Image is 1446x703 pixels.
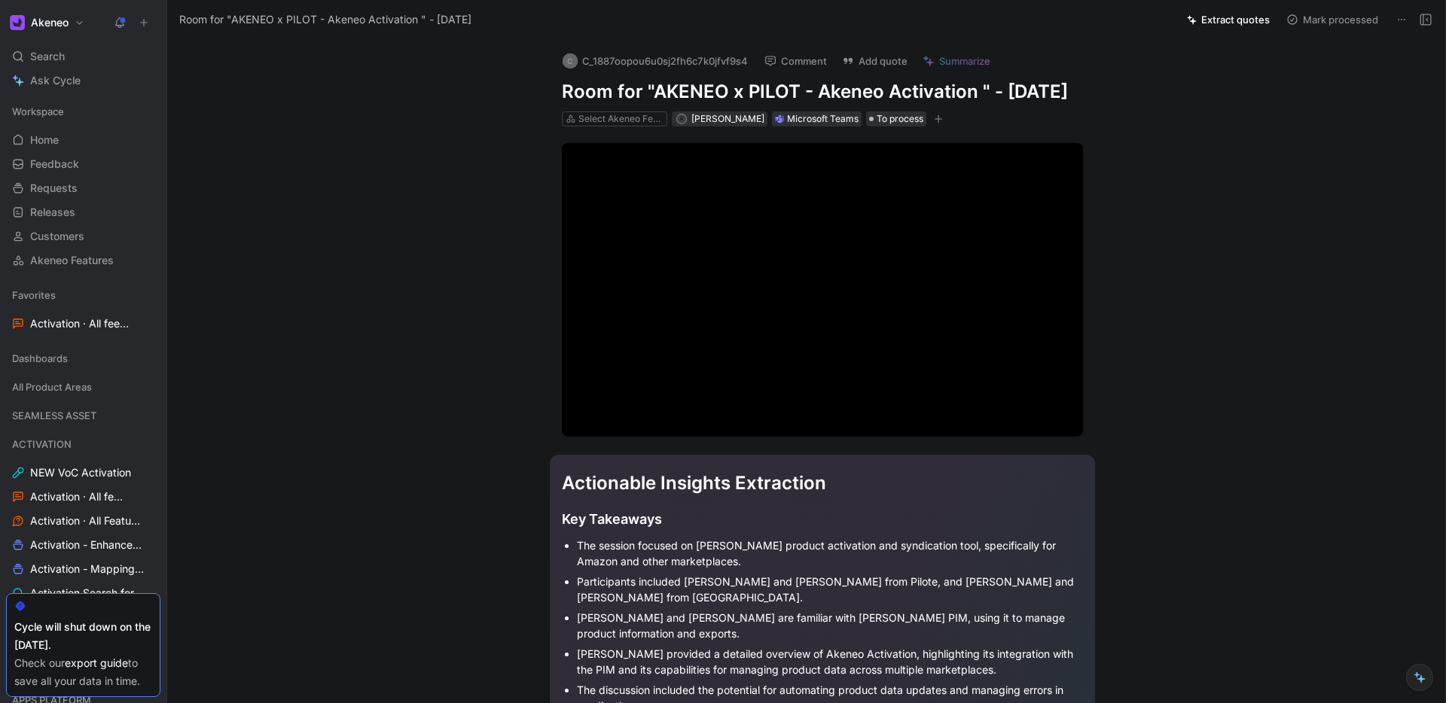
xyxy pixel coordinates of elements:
[30,47,65,65] span: Search
[6,347,160,374] div: Dashboards
[6,433,160,455] div: ACTIVATION
[6,558,160,580] a: Activation - Mapping and Transformation
[30,205,75,220] span: Releases
[6,12,88,33] button: AkeneoAkeneo
[6,129,160,151] a: Home
[577,574,1083,605] div: Participants included [PERSON_NAME] and [PERSON_NAME] from Pilote, and [PERSON_NAME] and [PERSON_...
[877,111,923,126] span: To process
[65,656,128,669] a: export guide
[1280,9,1385,30] button: Mark processed
[787,111,859,126] div: Microsoft Teams
[6,461,160,484] a: NEW VoC Activation
[6,404,160,427] div: SEAMLESS ASSET
[6,347,160,370] div: Dashboards
[562,143,1083,436] div: Modal Window
[577,537,1083,569] div: The session focused on [PERSON_NAME] product activation and syndication tool, specifically for Am...
[758,50,834,72] button: Comment
[6,433,160,677] div: ACTIVATIONNEW VoC ActivationActivation · All feedbackActivation · All Feature RequestsActivation ...
[30,586,145,601] span: Activation Search for Feature Requests
[6,376,160,398] div: All Product Areas
[691,113,764,124] span: [PERSON_NAME]
[562,143,1083,436] div: Video Player
[6,404,160,431] div: SEAMLESS ASSET
[6,534,160,556] a: Activation - Enhanced Content
[6,45,160,68] div: Search
[179,11,471,29] span: Room for "AKENEO x PILOT - Akeneo Activation " - [DATE]
[6,69,160,92] a: Ask Cycle
[835,50,914,72] button: Add quote
[30,253,114,268] span: Akeneo Features
[6,249,160,272] a: Akeneo Features
[6,153,160,175] a: Feedback
[31,16,69,29] h1: Akeneo
[12,437,72,452] span: ACTIVATION
[939,54,990,68] span: Summarize
[556,50,755,72] button: CC_1887oopou6u0sj2fh6c7k0jfvf9s4
[12,104,64,119] span: Workspace
[14,618,152,654] div: Cycle will shut down on the [DATE].
[6,510,160,532] a: Activation · All Feature Requests
[578,111,663,126] div: Select Akeneo Features
[14,654,152,690] div: Check our to save all your data in time.
[563,53,578,68] div: C
[30,72,81,90] span: Ask Cycle
[562,80,1083,104] h1: Room for "AKENEO x PILOT - Akeneo Activation " - [DATE]
[562,509,1083,529] div: Key Takeaways
[30,181,78,196] span: Requests
[577,646,1083,677] div: [PERSON_NAME] provided a detailed overview of Akeneo Activation, highlighting its integration wit...
[30,229,84,244] span: Customers
[12,288,56,303] span: Favorites
[6,225,160,248] a: Customers
[6,284,160,306] div: Favorites
[6,100,160,123] div: Workspace
[30,537,143,552] span: Activation - Enhanced Content
[12,408,96,423] span: SEAMLESS ASSET
[916,50,997,72] button: Summarize
[6,582,160,604] a: Activation Search for Feature Requests
[30,132,59,148] span: Home
[30,561,146,577] span: Activation - Mapping and Transformation
[562,470,1083,497] div: Actionable Insights Extraction
[10,15,25,30] img: Akeneo
[30,465,131,480] span: NEW VoC Activation
[30,157,79,172] span: Feedback
[12,351,68,366] span: Dashboards
[6,201,160,224] a: Releases
[30,489,128,504] span: Activation · All feedback
[6,485,160,508] a: Activation · All feedback
[677,115,685,123] div: R
[1180,9,1277,30] button: Extract quotes
[577,610,1083,641] div: [PERSON_NAME] and [PERSON_NAME] are familiar with [PERSON_NAME] PIM, using it to manage product i...
[6,376,160,403] div: All Product Areas
[12,379,92,394] span: All Product Areas
[30,316,135,332] span: Activation · All feedback
[6,177,160,199] a: Requests
[866,111,926,126] div: To process
[30,513,144,528] span: Activation · All Feature Requests
[6,312,160,335] a: Activation · All feedback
